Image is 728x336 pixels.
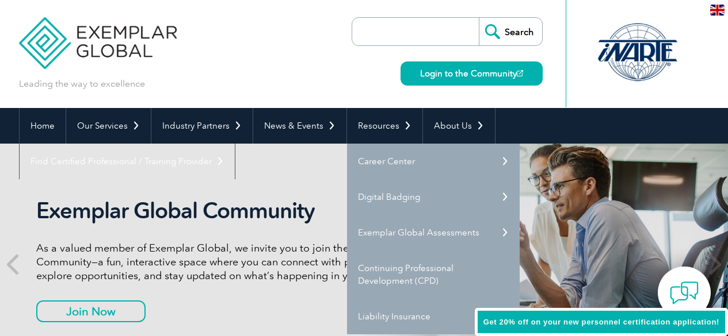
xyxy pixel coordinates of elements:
a: Industry Partners [151,108,253,144]
a: Home [20,108,66,144]
a: Our Services [66,108,151,144]
a: Continuing Professional Development (CPD) [347,250,520,299]
img: open_square.png [517,70,523,76]
input: Search [479,18,542,45]
h2: Exemplar Global Community [36,198,468,224]
a: Login to the Community [401,61,543,86]
img: en [710,5,725,16]
a: Career Center [347,144,520,179]
a: About Us [423,108,495,144]
a: Join Now [36,300,146,322]
a: Find Certified Professional / Training Provider [20,144,235,179]
a: Exemplar Global Assessments [347,215,520,250]
p: As a valued member of Exemplar Global, we invite you to join the Exemplar Global Community—a fun,... [36,241,468,283]
span: Get 20% off on your new personnel certification application! [483,318,719,326]
p: Leading the way to excellence [19,78,145,90]
img: contact-chat.png [670,279,699,307]
a: Liability Insurance [347,299,520,334]
a: Digital Badging [347,179,520,215]
a: Resources [347,108,422,144]
a: News & Events [253,108,346,144]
